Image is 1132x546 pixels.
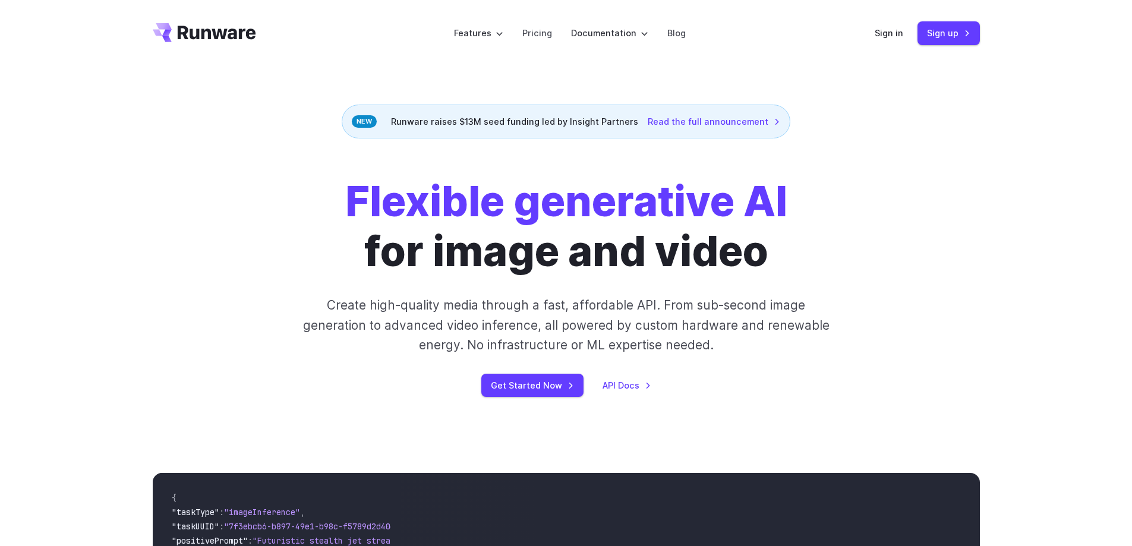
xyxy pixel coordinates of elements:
[571,26,648,40] label: Documentation
[301,295,831,355] p: Create high-quality media through a fast, affordable API. From sub-second image generation to adv...
[345,176,787,276] h1: for image and video
[522,26,552,40] a: Pricing
[345,176,787,226] strong: Flexible generative AI
[917,21,980,45] a: Sign up
[481,374,584,397] a: Get Started Now
[219,521,224,532] span: :
[875,26,903,40] a: Sign in
[172,507,219,517] span: "taskType"
[224,521,405,532] span: "7f3ebcb6-b897-49e1-b98c-f5789d2d40d7"
[219,507,224,517] span: :
[603,378,651,392] a: API Docs
[667,26,686,40] a: Blog
[172,535,248,546] span: "positivePrompt"
[342,105,790,138] div: Runware raises $13M seed funding led by Insight Partners
[248,535,253,546] span: :
[153,23,256,42] a: Go to /
[300,507,305,517] span: ,
[172,493,176,503] span: {
[454,26,503,40] label: Features
[648,115,780,128] a: Read the full announcement
[253,535,685,546] span: "Futuristic stealth jet streaking through a neon-lit cityscape with glowing purple exhaust"
[172,521,219,532] span: "taskUUID"
[224,507,300,517] span: "imageInference"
